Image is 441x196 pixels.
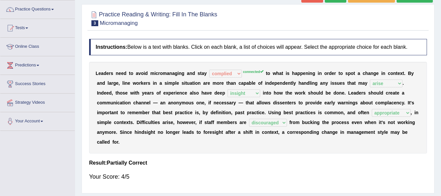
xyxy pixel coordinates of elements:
b: a [187,71,190,76]
b: r [111,80,113,86]
b: h [117,90,120,96]
b: r [109,71,111,76]
b: t [339,71,340,76]
b: c [388,71,390,76]
b: a [159,80,162,86]
b: a [109,80,111,86]
b: t [122,100,124,105]
a: Tests [0,19,75,35]
b: a [301,80,304,86]
b: e [340,80,342,86]
b: , [118,80,120,86]
b: e [143,80,146,86]
b: m [358,80,362,86]
b: e [104,90,106,96]
b: e [106,90,109,96]
b: e [217,90,220,96]
b: i [167,80,168,86]
b: a [246,80,249,86]
b: e [290,90,292,96]
b: r [146,80,148,86]
b: i [124,100,125,105]
b: e [328,90,331,96]
b: t [354,80,356,86]
b: p [300,71,303,76]
b: e [342,90,344,96]
b: d [103,71,106,76]
b: h [228,80,231,86]
b: i [154,71,156,76]
b: Instructions: [96,44,127,50]
b: d [109,90,112,96]
b: d [214,90,217,96]
b: a [190,90,192,96]
b: t [402,71,404,76]
b: a [231,80,233,86]
b: p [168,90,171,96]
b: e [332,71,334,76]
b: t [226,80,228,86]
b: a [147,90,150,96]
b: i [153,80,154,86]
b: e [390,90,393,96]
b: L [348,90,351,96]
b: n [383,71,386,76]
b: a [202,71,204,76]
b: o [298,90,301,96]
b: d [124,71,127,76]
b: g [113,80,116,86]
b: r [361,90,363,96]
b: m [213,80,216,86]
b: r [139,80,141,86]
b: o [217,80,220,86]
b: r [301,90,303,96]
b: l [175,80,177,86]
b: x [400,71,403,76]
b: w [279,90,283,96]
b: f [261,80,262,86]
b: e [220,90,222,96]
b: m [168,80,172,86]
b: g [315,80,318,86]
b: t [185,80,187,86]
b: s [197,71,200,76]
b: a [136,71,138,76]
b: n [169,71,172,76]
b: i [311,80,312,86]
b: d [101,90,104,96]
b: d [333,90,336,96]
b: h [287,90,290,96]
b: i [263,90,264,96]
sup: connected [243,70,263,74]
b: n [339,90,342,96]
b: e [106,71,109,76]
b: t [395,90,397,96]
b: g [181,71,184,76]
b: e [171,90,174,96]
b: a [352,80,354,86]
b: d [192,71,195,76]
b: I [97,90,98,96]
b: e [99,71,101,76]
b: i [184,80,185,86]
b: e [163,90,166,96]
b: i [308,71,309,76]
b: i [144,71,145,76]
a: Practice Questions [0,0,75,17]
b: e [285,80,288,86]
b: o [156,90,159,96]
b: e [303,71,306,76]
b: e [121,71,124,76]
a: Your Account [0,112,75,129]
a: Strategy Videos [0,94,75,110]
b: l [292,80,293,86]
b: d [145,71,148,76]
b: p [222,90,225,96]
b: e [253,80,256,86]
b: l [122,80,124,86]
b: n [288,80,291,86]
b: o [340,71,343,76]
b: d [329,71,332,76]
b: n [98,90,101,96]
b: e [359,90,361,96]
